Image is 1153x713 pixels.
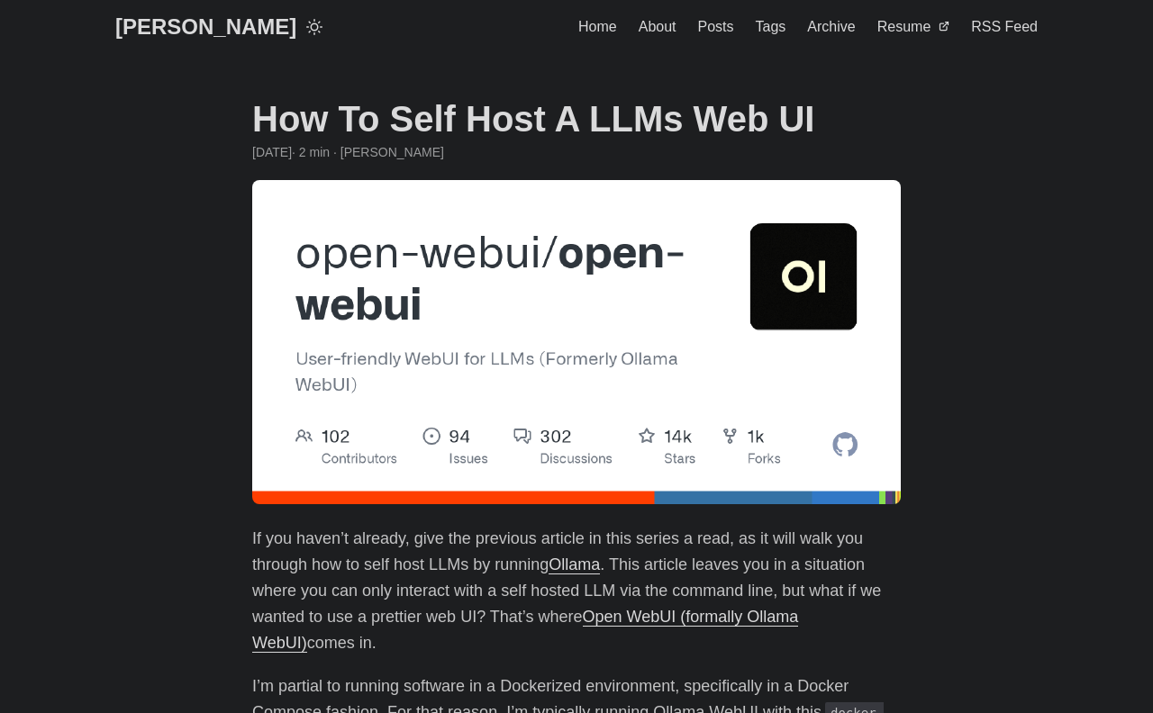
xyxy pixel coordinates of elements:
span: Home [578,19,617,34]
span: Posts [698,19,734,34]
div: · 2 min · [PERSON_NAME] [252,142,901,162]
a: Open WebUI (formally Ollama WebUI) [252,608,798,652]
span: Tags [756,19,786,34]
span: Archive [807,19,855,34]
a: Ollama [549,555,600,573]
span: RSS Feed [971,19,1038,34]
span: About [639,19,676,34]
span: Resume [877,19,931,34]
h1: How To Self Host A LLMs Web UI [252,97,901,140]
p: If you haven’t already, give the previous article in this series a read, as it will walk you thro... [252,526,901,655]
span: 2024-04-18 05:34:44 -0400 -0400 [252,142,292,162]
